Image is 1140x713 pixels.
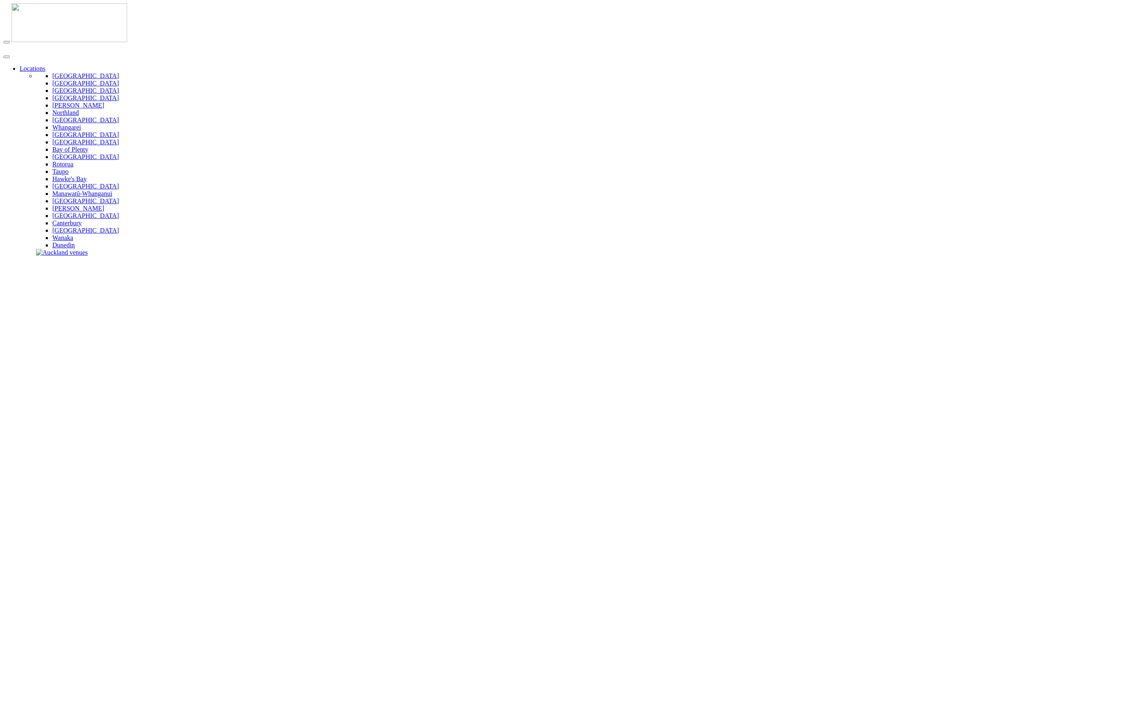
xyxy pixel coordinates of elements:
a: [GEOGRAPHIC_DATA] [52,227,119,234]
a: [PERSON_NAME] [52,102,104,109]
a: [GEOGRAPHIC_DATA] [52,131,119,138]
a: [GEOGRAPHIC_DATA] [52,94,119,101]
a: [PERSON_NAME] [52,205,104,212]
a: Hawke's Bay [52,175,87,182]
a: Bay of Plenty [52,146,88,153]
a: [GEOGRAPHIC_DATA] [52,80,119,87]
img: new-zealand-venues-text.png [3,44,104,49]
img: nzv-logo.png [11,3,127,42]
a: [GEOGRAPHIC_DATA] [52,139,119,146]
a: Manawatū-Whanganui [52,190,112,197]
a: Rotorua [52,161,74,168]
a: [GEOGRAPHIC_DATA] [52,87,119,94]
a: [GEOGRAPHIC_DATA] [52,117,119,123]
a: [GEOGRAPHIC_DATA] [52,212,119,219]
a: [GEOGRAPHIC_DATA] [52,183,119,190]
a: Dunedin [52,242,75,249]
a: Taupo [52,168,69,175]
a: Canterbury [52,220,82,226]
a: Northland [52,109,79,116]
a: [GEOGRAPHIC_DATA] [52,197,119,204]
a: Wanaka [52,234,73,241]
a: [GEOGRAPHIC_DATA] [52,153,119,160]
a: Locations [20,65,45,72]
a: Whangarei [52,124,81,131]
img: Auckland venues [36,249,88,256]
a: [GEOGRAPHIC_DATA] [52,72,119,79]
